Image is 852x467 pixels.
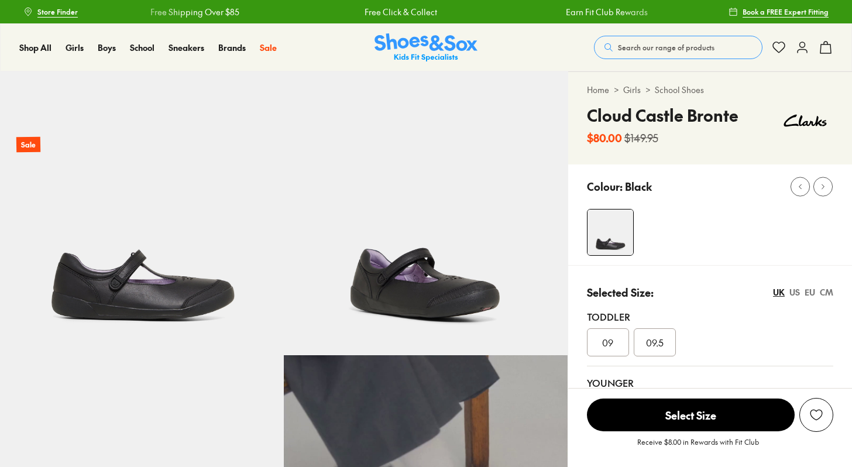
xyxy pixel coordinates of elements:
[169,42,204,54] a: Sneakers
[637,437,759,458] p: Receive $8.00 in Rewards with Fit Club
[820,286,833,298] div: CM
[218,42,246,54] a: Brands
[587,398,795,432] button: Select Size
[98,42,116,54] a: Boys
[218,42,246,53] span: Brands
[130,42,154,54] a: School
[743,6,829,17] span: Book a FREE Expert Fitting
[594,36,762,59] button: Search our range of products
[777,103,833,138] img: Vendor logo
[799,398,833,432] button: Add to Wishlist
[587,376,833,390] div: Younger
[587,284,654,300] p: Selected Size:
[602,335,613,349] span: 09
[587,130,622,146] b: $80.00
[260,42,277,53] span: Sale
[655,84,704,96] a: School Shoes
[552,6,634,18] a: Earn Fit Club Rewards
[805,286,815,298] div: EU
[587,178,623,194] p: Colour:
[623,84,641,96] a: Girls
[729,1,829,22] a: Book a FREE Expert Fitting
[624,130,658,146] s: $149.95
[37,6,78,17] span: Store Finder
[19,42,51,54] a: Shop All
[773,286,785,298] div: UK
[19,42,51,53] span: Shop All
[284,71,568,355] img: 5-524025_1
[587,399,795,431] span: Select Size
[169,42,204,53] span: Sneakers
[618,42,714,53] span: Search our range of products
[260,42,277,54] a: Sale
[375,33,477,62] a: Shoes & Sox
[66,42,84,54] a: Girls
[789,286,800,298] div: US
[98,42,116,53] span: Boys
[588,210,633,255] img: 4-524024_1
[66,42,84,53] span: Girls
[137,6,226,18] a: Free Shipping Over $85
[130,42,154,53] span: School
[587,84,609,96] a: Home
[646,335,664,349] span: 09.5
[23,1,78,22] a: Store Finder
[625,178,652,194] p: Black
[587,84,833,96] div: > >
[587,310,833,324] div: Toddler
[375,33,477,62] img: SNS_Logo_Responsive.svg
[351,6,424,18] a: Free Click & Collect
[16,137,40,153] p: Sale
[587,103,738,128] h4: Cloud Castle Bronte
